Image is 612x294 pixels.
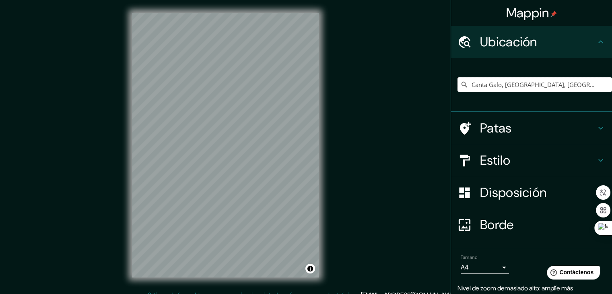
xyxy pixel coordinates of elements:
font: Disposición [480,184,546,201]
div: Borde [451,209,612,241]
font: A4 [461,263,469,271]
font: Mappin [506,4,549,21]
font: Borde [480,216,514,233]
div: Estilo [451,144,612,176]
font: Nivel de zoom demasiado alto: amplíe más [457,284,573,292]
font: Patas [480,120,512,137]
font: Ubicación [480,33,537,50]
button: Activar o desactivar atribución [305,264,315,273]
div: Disposición [451,176,612,209]
font: Tamaño [461,254,477,261]
img: pin-icon.png [550,11,557,17]
div: Ubicación [451,26,612,58]
font: Estilo [480,152,510,169]
div: A4 [461,261,509,274]
iframe: Lanzador de widgets de ayuda [540,263,603,285]
div: Patas [451,112,612,144]
canvas: Mapa [132,13,319,277]
input: Elige tu ciudad o zona [457,77,612,92]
